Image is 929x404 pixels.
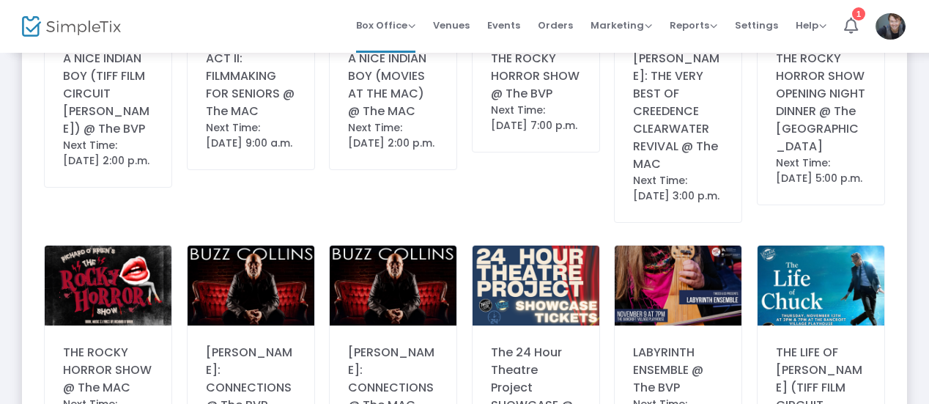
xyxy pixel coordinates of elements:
[433,7,470,44] span: Venues
[348,120,438,151] div: Next Time: [DATE] 2:00 p.m.
[491,103,581,133] div: Next Time: [DATE] 7:00 p.m.
[615,246,741,326] img: LENovember920252000x1500.png
[796,18,826,32] span: Help
[487,7,520,44] span: Events
[538,7,573,44] span: Orders
[491,50,581,103] div: THE ROCKY HORROR SHOW @ The BVP
[63,138,153,169] div: Next Time: [DATE] 2:00 p.m.
[63,50,153,138] div: A NICE INDIAN BOY (TIFF FILM CIRCUIT [PERSON_NAME]) @ The BVP
[356,18,415,32] span: Box Office
[633,344,723,397] div: LABYRINTH ENSEMBLE @ The BVP
[735,7,778,44] span: Settings
[330,246,456,326] img: BuzzConnectionsHoriz.jpg
[206,50,296,120] div: ACT II: FILMMAKING FOR SENIORS @ The MAC
[206,120,296,151] div: Next Time: [DATE] 9:00 a.m.
[591,18,652,32] span: Marketing
[670,18,717,32] span: Reports
[758,246,884,326] img: 63890254538904642341.png
[776,50,866,155] div: THE ROCKY HORROR SHOW OPENING NIGHT DINNER @ The [GEOGRAPHIC_DATA]
[633,50,723,173] div: [PERSON_NAME]: THE VERY BEST OF CREEDENCE CLEARWATER REVIVAL @ The MAC
[633,173,723,204] div: Next Time: [DATE] 3:00 p.m.
[188,246,314,326] img: 638798022661865066BuzzConnectionsHoriz.jpg
[473,246,599,326] img: 6389137852348653846386364365728864742024SeasonWebsite2000x1500px-3.png
[348,50,438,120] div: A NICE INDIAN BOY (MOVIES AT THE MAC) @ The MAC
[63,344,153,397] div: THE ROCKY HORROR SHOW @ The MAC
[852,7,865,21] div: 1
[776,155,866,186] div: Next Time: [DATE] 5:00 p.m.
[45,246,171,326] img: 6386588875153684812025seasonPosters.png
